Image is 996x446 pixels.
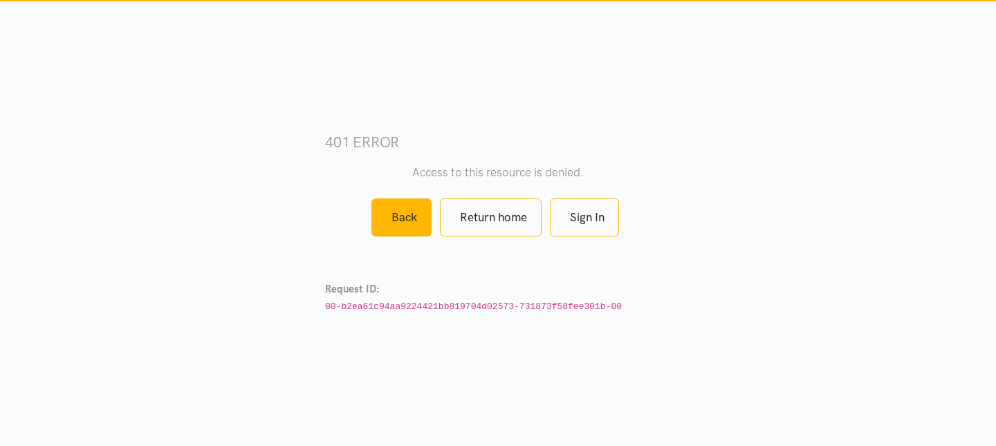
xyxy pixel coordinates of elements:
h3: 401 error [325,132,671,152]
code: 00-b2ea61c94aa9224421bb819704d02573-731873f58fee301b-00 [325,301,622,312]
a: Sign In [550,198,619,236]
a: Back [371,198,432,236]
p: Access to this resource is denied. [325,163,671,182]
a: Return home [440,198,542,236]
strong: Request ID: [325,283,380,295]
